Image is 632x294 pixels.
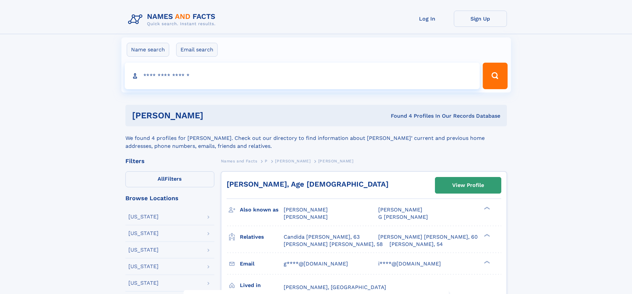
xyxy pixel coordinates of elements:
span: [PERSON_NAME] [284,214,328,220]
h3: Relatives [240,231,284,243]
div: Browse Locations [125,195,214,201]
div: Filters [125,158,214,164]
label: Name search [127,43,169,57]
span: [PERSON_NAME] [284,206,328,213]
button: Search Button [483,63,507,89]
div: [US_STATE] [128,214,159,219]
label: Filters [125,171,214,187]
div: [US_STATE] [128,264,159,269]
a: [PERSON_NAME] [PERSON_NAME], 60 [378,233,478,241]
div: ❯ [482,233,490,237]
div: We found 4 profiles for [PERSON_NAME]. Check out our directory to find information about [PERSON_... [125,126,507,150]
span: [PERSON_NAME], [GEOGRAPHIC_DATA] [284,284,386,290]
span: All [158,176,165,182]
div: ❯ [482,260,490,264]
h3: Lived in [240,280,284,291]
a: Candida [PERSON_NAME], 63 [284,233,360,241]
span: [PERSON_NAME] [378,206,422,213]
a: [PERSON_NAME] [275,157,311,165]
div: Found 4 Profiles In Our Records Database [297,112,500,120]
h1: [PERSON_NAME] [132,111,297,120]
div: [US_STATE] [128,247,159,253]
a: [PERSON_NAME] [PERSON_NAME], 58 [284,241,383,248]
img: Logo Names and Facts [125,11,221,29]
input: search input [125,63,480,89]
a: View Profile [435,177,501,193]
a: Sign Up [454,11,507,27]
div: ❯ [482,206,490,210]
span: [PERSON_NAME] [318,159,354,163]
a: [PERSON_NAME], Age [DEMOGRAPHIC_DATA] [227,180,388,188]
div: [US_STATE] [128,231,159,236]
a: Names and Facts [221,157,257,165]
span: G [PERSON_NAME] [378,214,428,220]
div: [US_STATE] [128,280,159,286]
div: View Profile [452,178,484,193]
a: [PERSON_NAME], 54 [389,241,443,248]
label: Email search [176,43,218,57]
span: [PERSON_NAME] [275,159,311,163]
h3: Also known as [240,204,284,215]
h3: Email [240,258,284,269]
span: P [265,159,268,163]
a: P [265,157,268,165]
a: Log In [401,11,454,27]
